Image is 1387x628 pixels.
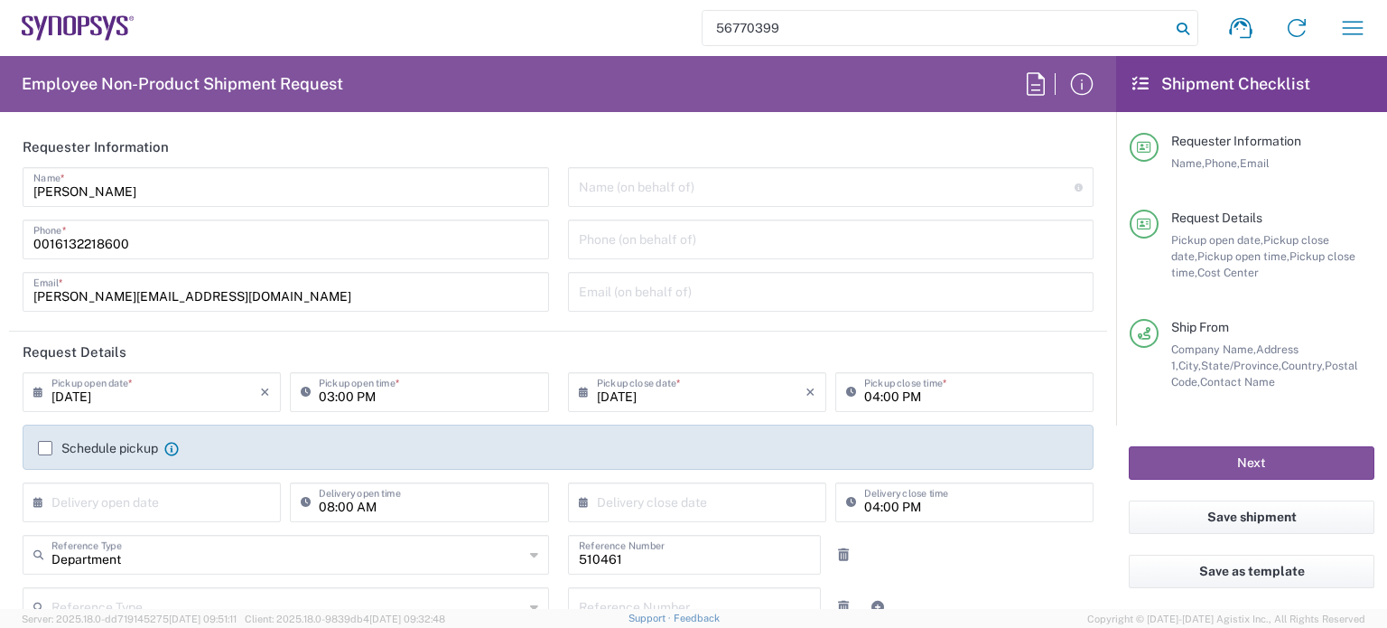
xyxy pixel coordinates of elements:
[1171,320,1229,334] span: Ship From
[245,614,445,624] span: Client: 2025.18.0-9839db4
[1171,211,1262,225] span: Request Details
[1171,134,1301,148] span: Requester Information
[1087,611,1365,627] span: Copyright © [DATE]-[DATE] Agistix Inc., All Rights Reserved
[805,378,815,407] i: ×
[22,73,343,95] h2: Employee Non-Product Shipment Request
[1205,156,1240,170] span: Phone,
[831,595,856,620] a: Remove Reference
[1197,266,1259,279] span: Cost Center
[369,614,445,624] span: [DATE] 09:32:48
[1171,233,1263,247] span: Pickup open date,
[1132,73,1310,95] h2: Shipment Checklist
[22,614,237,624] span: Server: 2025.18.0-dd719145275
[1178,359,1201,372] span: City,
[1129,501,1374,534] button: Save shipment
[674,613,720,623] a: Feedback
[1171,156,1205,170] span: Name,
[1200,375,1275,389] span: Contact Name
[1129,555,1374,588] button: Save as template
[865,595,890,620] a: Add Reference
[1129,446,1374,480] button: Next
[831,542,856,567] a: Remove Reference
[1197,249,1289,263] span: Pickup open time,
[628,613,674,623] a: Support
[1281,359,1325,372] span: Country,
[703,11,1170,45] input: Shipment, tracking or reference number
[38,441,158,455] label: Schedule pickup
[169,614,237,624] span: [DATE] 09:51:11
[1240,156,1270,170] span: Email
[1171,342,1256,356] span: Company Name,
[260,378,270,407] i: ×
[23,343,126,361] h2: Request Details
[1201,359,1281,372] span: State/Province,
[23,138,169,156] h2: Requester Information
